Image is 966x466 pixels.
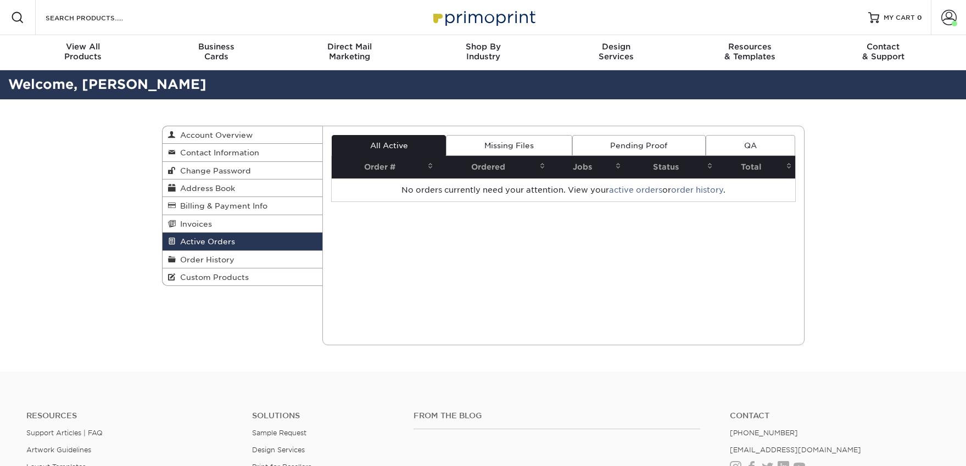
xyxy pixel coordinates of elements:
th: Ordered [437,156,549,178]
a: Direct MailMarketing [283,35,416,70]
span: Contact [817,42,950,52]
span: Direct Mail [283,42,416,52]
a: Billing & Payment Info [163,197,323,215]
a: Order History [163,251,323,268]
span: MY CART [884,13,915,23]
a: Artwork Guidelines [26,446,91,454]
h4: Solutions [252,411,397,420]
a: Active Orders [163,233,323,250]
a: Contact [730,411,939,420]
span: Address Book [176,184,235,193]
input: SEARCH PRODUCTS..... [44,11,152,24]
a: DesignServices [550,35,683,70]
span: Change Password [176,166,251,175]
span: Contact Information [176,148,259,157]
a: BusinessCards [149,35,283,70]
a: Pending Proof [572,135,706,156]
th: Order # [332,156,437,178]
td: No orders currently need your attention. View your or . [332,178,795,201]
span: Resources [683,42,817,52]
a: active orders [609,186,662,194]
span: 0 [917,14,922,21]
div: Cards [149,42,283,61]
a: QA [706,135,795,156]
a: Sample Request [252,429,306,437]
a: Shop ByIndustry [416,35,550,70]
a: [EMAIL_ADDRESS][DOMAIN_NAME] [730,446,861,454]
h4: From the Blog [414,411,700,420]
span: Order History [176,255,234,264]
a: Invoices [163,215,323,233]
a: Design Services [252,446,305,454]
h4: Resources [26,411,236,420]
a: Contact& Support [817,35,950,70]
a: Support Articles | FAQ [26,429,103,437]
span: Invoices [176,220,212,228]
a: Change Password [163,162,323,179]
a: All Active [332,135,446,156]
div: Services [550,42,683,61]
a: [PHONE_NUMBER] [730,429,798,437]
div: Industry [416,42,550,61]
span: Billing & Payment Info [176,201,267,210]
span: Business [149,42,283,52]
a: Contact Information [163,144,323,161]
a: View AllProducts [16,35,150,70]
a: Missing Files [446,135,572,156]
div: Marketing [283,42,416,61]
a: Custom Products [163,268,323,285]
span: Design [550,42,683,52]
span: Shop By [416,42,550,52]
span: Custom Products [176,273,249,282]
div: & Support [817,42,950,61]
span: Active Orders [176,237,235,246]
th: Status [624,156,716,178]
a: order history [671,186,723,194]
th: Total [716,156,795,178]
a: Address Book [163,179,323,197]
div: Products [16,42,150,61]
a: Account Overview [163,126,323,144]
div: & Templates [683,42,817,61]
span: View All [16,42,150,52]
th: Jobs [549,156,624,178]
img: Primoprint [428,5,538,29]
a: Resources& Templates [683,35,817,70]
span: Account Overview [176,131,253,139]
